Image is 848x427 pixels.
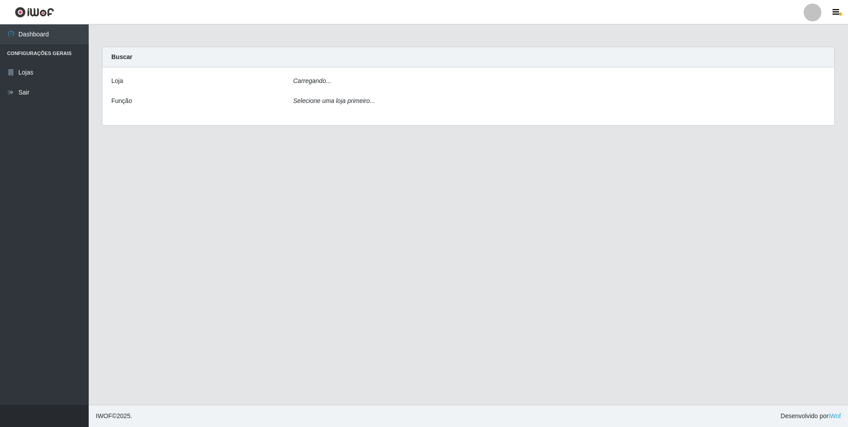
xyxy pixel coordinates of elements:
img: CoreUI Logo [15,7,54,18]
label: Loja [111,76,123,86]
span: IWOF [96,412,112,419]
span: © 2025 . [96,411,132,421]
strong: Buscar [111,53,132,60]
i: Selecione uma loja primeiro... [293,97,375,104]
i: Carregando... [293,77,331,84]
a: iWof [828,412,841,419]
label: Função [111,96,132,106]
span: Desenvolvido por [781,411,841,421]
